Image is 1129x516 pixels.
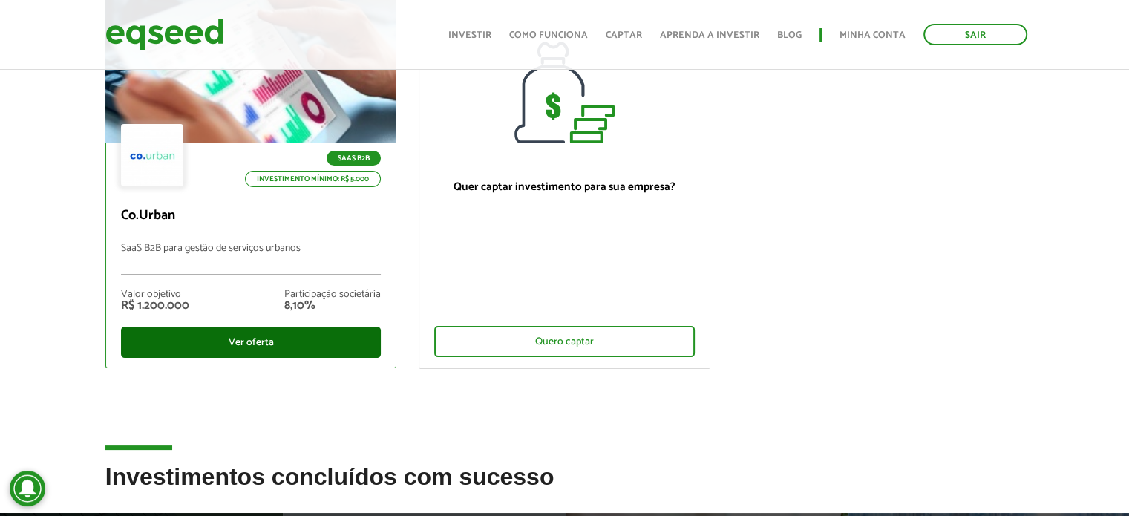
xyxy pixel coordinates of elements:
[121,290,189,300] div: Valor objetivo
[121,327,382,358] div: Ver oferta
[121,208,382,224] p: Co.Urban
[105,15,224,54] img: EqSeed
[777,30,802,40] a: Blog
[327,151,381,166] p: SaaS B2B
[245,171,381,187] p: Investimento mínimo: R$ 5.000
[660,30,759,40] a: Aprenda a investir
[840,30,906,40] a: Minha conta
[284,290,381,300] div: Participação societária
[105,464,1024,512] h2: Investimentos concluídos com sucesso
[434,326,695,357] div: Quero captar
[509,30,588,40] a: Como funciona
[434,180,695,194] p: Quer captar investimento para sua empresa?
[448,30,491,40] a: Investir
[284,300,381,312] div: 8,10%
[121,300,189,312] div: R$ 1.200.000
[606,30,642,40] a: Captar
[923,24,1027,45] a: Sair
[121,243,382,275] p: SaaS B2B para gestão de serviços urbanos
